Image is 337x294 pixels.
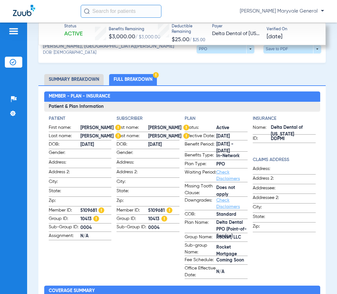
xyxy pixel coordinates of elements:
span: / $25.00 [189,38,205,42]
span: 5109681 [148,207,179,214]
span: Group Name: [185,234,216,242]
span: Addressee: [253,185,284,194]
span: [DATE] [267,33,282,41]
span: Last name: [49,133,80,140]
span: DDPMI [271,136,316,142]
h4: Insurance [253,115,316,122]
img: Hazard [161,216,167,222]
span: Standard [216,211,248,218]
span: [PERSON_NAME] [148,133,189,140]
span: Address: [253,166,284,174]
img: Hazard [167,207,172,213]
span: [PERSON_NAME] [148,125,189,131]
span: Address: [117,159,148,168]
h4: Subscriber [117,115,179,122]
span: Address: [49,159,80,168]
span: Delta Dental of [US_STATE] [271,128,316,134]
span: Group ID: [49,215,80,223]
span: Sub-Group ID: [49,224,80,232]
span: Sub-Group ID: [117,224,148,232]
span: Member ID: [49,207,80,215]
span: Does not apply [216,188,248,194]
a: Check Disclaimers [216,170,240,181]
span: City: [253,204,284,213]
img: Search Icon [84,8,90,14]
span: In-Network [216,153,248,159]
span: [PERSON_NAME], [GEOGRAPHIC_DATA][PERSON_NAME] [43,43,174,51]
span: State: [117,188,148,196]
span: Address 2: [49,169,80,177]
span: Downgrades: [185,197,216,210]
span: Payer [212,24,261,30]
span: 0004 [148,224,179,231]
span: Verified On [267,27,315,33]
h4: Claims Address [253,156,316,163]
span: Delta Dental of [US_STATE] [212,30,261,38]
span: Effective Date: [185,133,216,140]
span: Gender: [49,149,80,158]
button: Save to PDF [263,45,321,53]
span: Fee Schedule: [185,257,216,264]
span: [DATE] [80,141,112,148]
span: Rocket, LLC [216,234,248,241]
span: Benefit Period: [185,141,216,151]
span: Assignment: [49,232,80,240]
span: Benefits Remaining [109,27,160,33]
span: Active [216,125,248,131]
span: Zip: [49,197,80,206]
span: Rocket Mortgage [216,247,248,254]
img: Hazard [183,133,189,139]
span: City: [49,178,80,187]
img: Hazard [115,125,121,130]
span: [DATE] - [DATE] [216,145,248,151]
a: Check Disclaimers [216,198,240,209]
span: Plan Type: [185,161,216,168]
button: PPO [197,45,254,53]
div: Chat Widget [305,263,337,294]
span: Active [64,30,83,38]
span: 10413 [80,216,112,223]
span: DOB: [117,141,148,149]
span: [PERSON_NAME] [80,125,121,131]
span: [DATE] [148,141,179,148]
span: [PERSON_NAME] [80,133,121,140]
span: 5109681 [80,207,112,214]
li: Summary Breakdown [44,74,104,85]
span: Address 2: [253,175,284,184]
img: Hazard [153,72,159,78]
span: Missing Tooth Clause: [185,183,216,196]
img: Hazard [93,216,99,222]
span: Address 2: [117,169,148,177]
img: hamburger-icon [8,27,19,35]
span: Status [64,24,83,30]
li: Full Breakdown [109,74,157,85]
span: First name: [117,124,148,132]
img: Hazard [183,125,189,130]
span: Addressee 2: [253,194,284,203]
span: Name: [253,124,271,135]
span: PPO [216,161,248,168]
span: N/A [216,269,248,275]
span: Sub-group Name: [185,242,216,256]
span: Status: [185,124,216,132]
h2: Member - Plan - Insurance [44,91,320,102]
app-breakdown-title: Plan [185,115,248,122]
span: Plan Name: [185,219,216,233]
h4: Patient [49,115,112,122]
span: Delta Dental PPO (Point-of-Service) [216,226,248,233]
img: Zuub Logo [13,5,35,16]
span: City: [117,178,148,187]
span: [DATE] [216,133,248,140]
span: COB: [185,211,216,219]
span: Last name: [117,133,148,140]
span: 10413 [148,216,179,223]
span: State: [49,188,80,196]
img: Hazard [115,133,121,139]
h3: Patient & Plan Information [44,102,320,112]
span: Gender: [117,149,148,158]
span: / $3,000.00 [135,35,160,39]
span: Member ID: [117,207,148,215]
